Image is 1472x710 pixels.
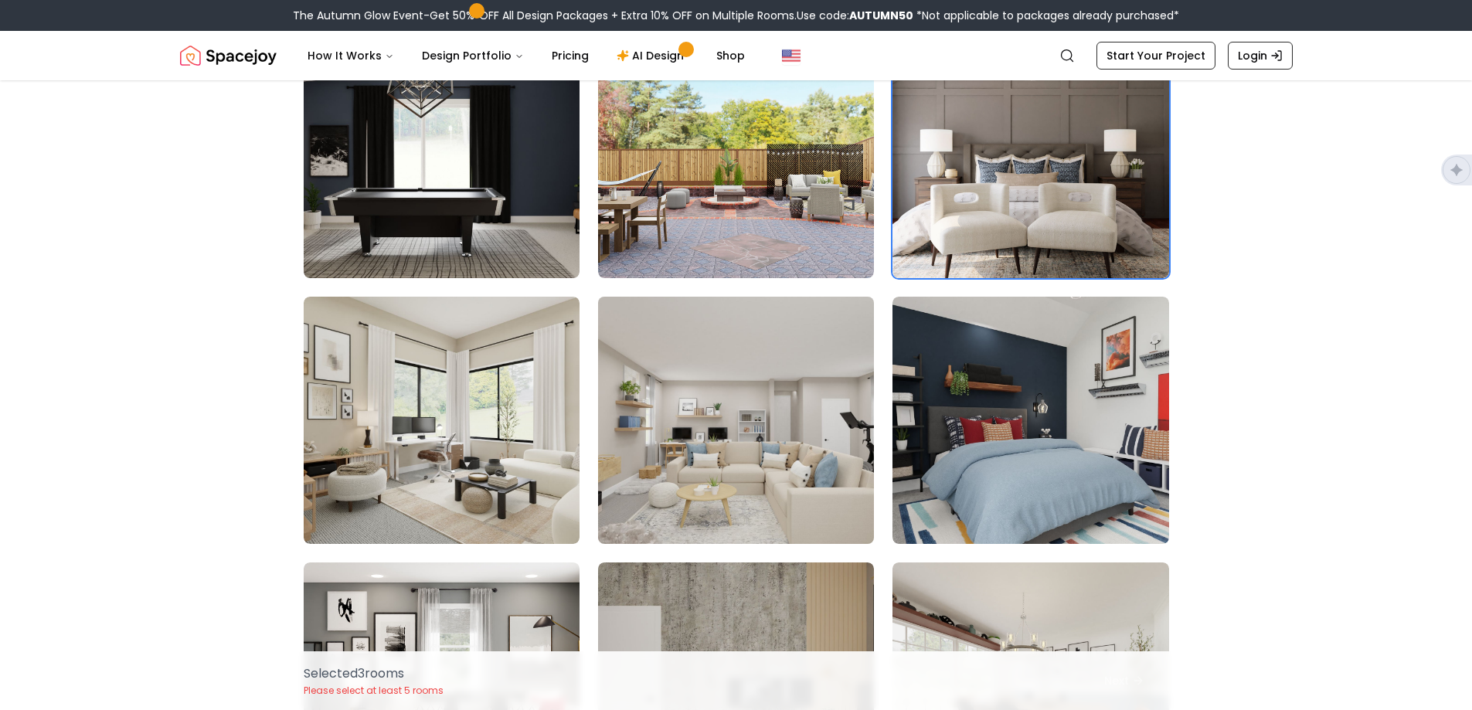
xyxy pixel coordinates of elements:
img: Room room-68 [598,31,874,278]
nav: Global [180,31,1293,80]
img: Room room-72 [892,297,1168,544]
button: Design Portfolio [410,40,536,71]
button: How It Works [295,40,406,71]
img: Room room-71 [591,290,881,550]
div: The Autumn Glow Event-Get 50% OFF All Design Packages + Extra 10% OFF on Multiple Rooms. [293,8,1179,23]
a: Shop [704,40,757,71]
img: Spacejoy Logo [180,40,277,71]
span: Use code: [797,8,913,23]
b: AUTUMN50 [849,8,913,23]
img: United States [782,46,801,65]
p: Selected 3 room s [304,664,444,683]
a: Spacejoy [180,40,277,71]
a: Start Your Project [1096,42,1215,70]
span: *Not applicable to packages already purchased* [913,8,1179,23]
img: Room room-70 [304,297,580,544]
a: Pricing [539,40,601,71]
a: AI Design [604,40,701,71]
nav: Main [295,40,757,71]
p: Please select at least 5 rooms [304,685,444,697]
img: Room room-67 [304,31,580,278]
img: Room room-69 [892,31,1168,278]
a: Login [1228,42,1293,70]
